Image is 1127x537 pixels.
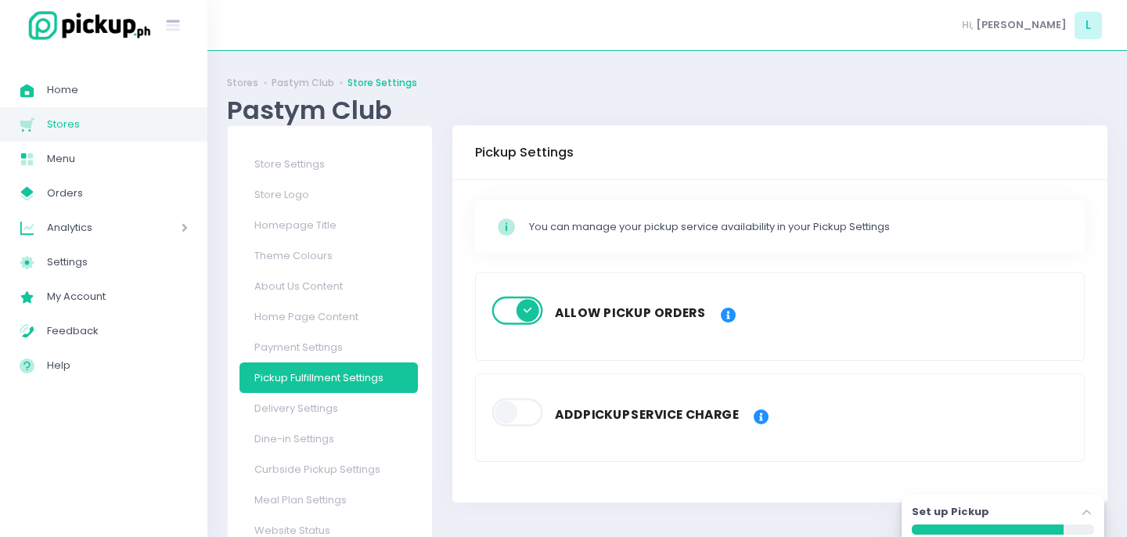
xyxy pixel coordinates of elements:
[47,183,188,204] span: Orders
[47,355,188,376] span: Help
[47,80,188,100] span: Home
[20,9,153,42] img: logo
[976,17,1067,33] span: [PERSON_NAME]
[272,76,334,90] a: Pastym Club
[239,210,418,240] a: Homepage Title
[239,393,418,423] a: Delivery Settings
[239,454,418,485] a: Curbside Pickup Settings
[962,17,974,33] span: Hi,
[239,149,418,179] a: Store Settings
[347,76,417,90] a: Store Settings
[239,179,418,210] a: Store Logo
[47,321,188,341] span: Feedback
[239,332,418,362] a: Payment Settings
[239,362,418,393] a: Pickup Fulfillment Settings
[47,252,188,272] span: Settings
[227,76,258,90] a: Stores
[545,292,715,335] label: Allow Pickup Orders
[227,95,1107,125] div: Pastym Club
[475,131,574,175] div: Pickup Settings
[47,114,188,135] span: Stores
[239,271,418,301] a: About Us Content
[47,149,188,169] span: Menu
[239,240,418,271] a: Theme Colours
[239,485,418,515] a: Meal Plan Settings
[47,218,137,238] span: Analytics
[239,301,418,332] a: Home Page Content
[239,423,418,454] a: Dine-in Settings
[545,394,748,437] label: Add Pickup Service Charge
[529,219,1064,235] div: You can manage your pickup service availability in your Pickup Settings
[47,287,188,307] span: My Account
[1075,12,1102,39] span: L
[912,504,989,520] label: Set up Pickup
